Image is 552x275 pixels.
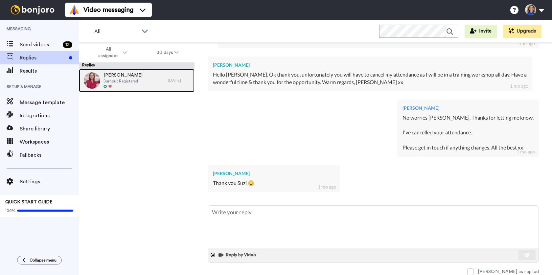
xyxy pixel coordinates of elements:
span: Workspaces [20,138,79,146]
span: [PERSON_NAME] [103,72,143,79]
div: No worries [PERSON_NAME]. Thanks for letting me know. I've cancelled your attendance. Please get ... [402,114,534,151]
img: send-white.svg [524,252,531,258]
span: Video messaging [83,5,133,14]
div: 1 mo ago [517,40,535,47]
a: [PERSON_NAME]Burnout Registered[DATE] [79,69,195,92]
img: vm-color.svg [69,5,80,15]
span: All assignees [95,46,122,59]
button: Collapse menu [17,256,62,264]
div: [PERSON_NAME] [213,170,335,177]
div: [PERSON_NAME] [213,62,527,68]
div: [PERSON_NAME] as replied [478,268,539,275]
span: All [94,28,138,35]
span: 100% [5,208,15,213]
button: All assignees [80,43,142,62]
div: Hello [PERSON_NAME], Ok thank you, unfortunately you will have to cancel my attendance as I will ... [213,71,527,86]
button: 30 days [142,47,194,58]
span: Fallbacks [20,151,79,159]
button: Invite [465,25,497,38]
span: Share library [20,125,79,133]
span: Results [20,67,79,75]
div: 12 [63,41,72,48]
div: Replies [79,62,195,69]
span: Replies [20,54,66,62]
button: Upgrade [503,25,541,38]
div: 1 mo ago [517,149,535,155]
span: Integrations [20,112,79,120]
div: 1 mo ago [510,83,528,89]
span: Send videos [20,41,60,49]
div: [DATE] [168,78,191,83]
div: [PERSON_NAME] [402,105,534,111]
span: Collapse menu [30,258,57,263]
span: Message template [20,99,79,106]
div: 1 mo ago [318,184,336,190]
img: bj-logo-header-white.svg [8,5,57,14]
span: Settings [20,178,79,186]
button: Reply by Video [218,250,258,260]
div: Thank you Suzi ☺️ [213,179,335,187]
img: 143e5fca-e7b0-458f-b449-ced2254251d8-thumb.jpg [84,72,100,89]
span: Burnout Registered [103,79,143,84]
span: QUICK START GUIDE [5,200,53,204]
